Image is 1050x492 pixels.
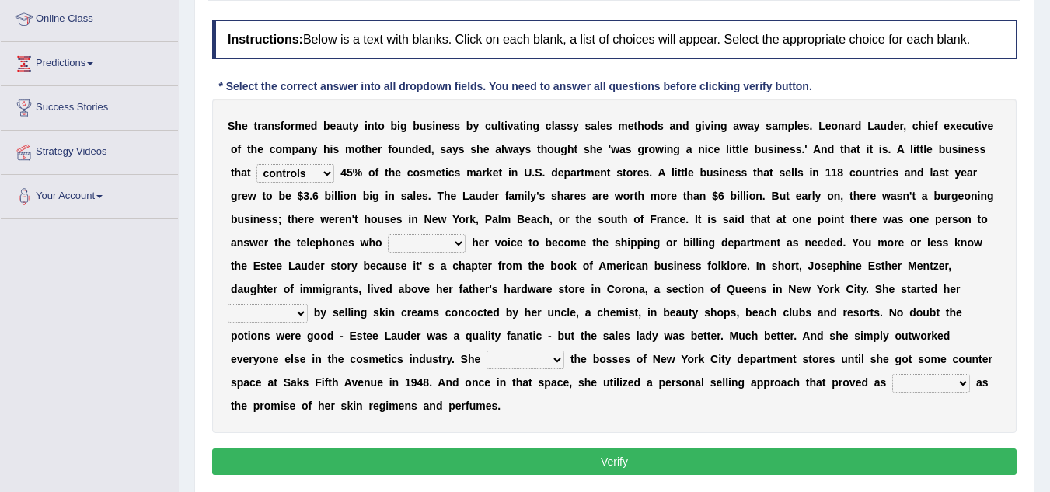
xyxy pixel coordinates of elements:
b: 5 [347,166,353,179]
b: a [845,120,851,132]
b: t [349,120,353,132]
b: l [597,120,600,132]
b: L [818,120,825,132]
b: t [840,143,844,155]
b: i [925,120,928,132]
b: i [675,166,678,179]
b: f [375,166,379,179]
b: h [476,143,483,155]
b: n [961,143,968,155]
b: h [637,120,644,132]
b: t [681,166,685,179]
b: o [368,166,375,179]
b: 4 [340,166,347,179]
b: n [511,166,518,179]
b: l [794,120,797,132]
b: s [952,143,958,155]
b: U [524,166,532,179]
b: s [606,120,612,132]
b: h [844,143,851,155]
b: t [498,166,502,179]
b: m [466,166,476,179]
b: d [412,143,419,155]
b: m [345,143,354,155]
b: e [395,166,401,179]
b: s [455,166,461,179]
b: d [651,120,658,132]
b: o [284,120,291,132]
b: a [241,166,247,179]
a: Predictions [1,42,178,81]
b: a [495,143,501,155]
b: b [699,166,706,179]
b: a [555,120,561,132]
b: n [267,120,274,132]
b: v [982,120,988,132]
b: n [435,120,442,132]
b: . [888,143,891,155]
b: r [899,120,903,132]
b: u [761,143,768,155]
b: n [698,143,705,155]
b: r [378,143,382,155]
b: d [311,120,318,132]
b: s [560,120,567,132]
b: u [881,120,888,132]
b: a [262,120,268,132]
b: l [501,143,504,155]
b: b [939,143,946,155]
b: a [850,143,856,155]
b: i [866,143,869,155]
b: a [513,143,519,155]
b: e [600,120,606,132]
b: i [705,143,708,155]
b: s [790,143,796,155]
b: n [838,120,845,132]
b: e [987,120,993,132]
b: s [980,143,986,155]
b: b [390,120,397,132]
b: l [497,120,501,132]
b: s [426,120,432,132]
b: u [706,166,713,179]
b: p [564,166,571,179]
b: s [626,143,632,155]
b: n [821,143,828,155]
b: s [567,120,573,132]
b: o [413,166,420,179]
b: o [831,120,838,132]
b: m [584,166,594,179]
b: e [594,166,600,179]
b: m [778,120,787,132]
b: n [526,120,533,132]
b: u [968,120,975,132]
b: t [361,143,365,155]
b: ' [609,143,611,155]
b: , [903,120,906,132]
b: e [783,143,790,155]
b: f [934,120,938,132]
b: c [448,166,455,179]
b: s [804,120,810,132]
b: . [532,166,535,179]
b: t [581,166,584,179]
b: t [623,166,626,179]
b: l [685,166,688,179]
b: i [719,166,722,179]
b: b [755,143,762,155]
b: m [282,143,291,155]
b: t [247,143,251,155]
b: e [688,166,694,179]
b: y [519,143,525,155]
b: e [894,120,900,132]
b: t [634,120,638,132]
b: i [508,166,511,179]
b: A [897,143,905,155]
b: c [708,143,714,155]
b: . [809,120,812,132]
b: d [855,120,862,132]
b: e [825,120,832,132]
b: t [678,166,682,179]
b: i [504,120,508,132]
b: h [251,143,258,155]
